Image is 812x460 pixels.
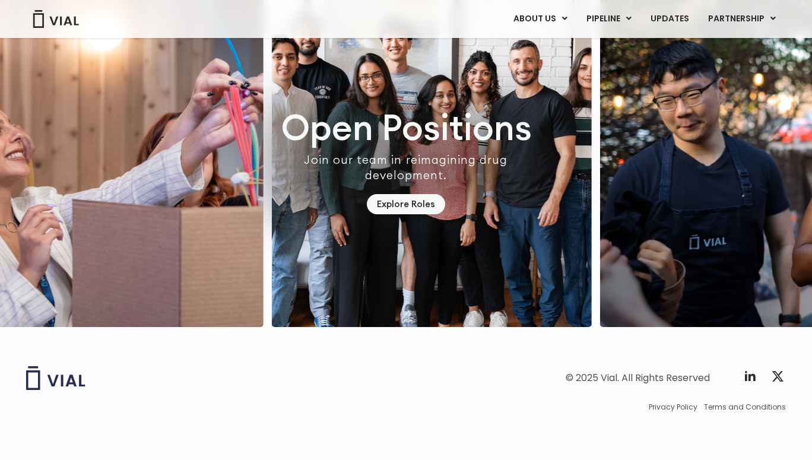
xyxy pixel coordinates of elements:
a: Privacy Policy [649,402,697,413]
a: Terms and Conditions [704,402,786,413]
a: PIPELINEMenu Toggle [577,9,640,29]
a: ABOUT USMenu Toggle [504,9,576,29]
div: © 2025 Vial. All Rights Reserved [566,372,710,385]
img: Vial Logo [32,10,80,28]
a: UPDATES [641,9,698,29]
a: Explore Roles [367,194,445,215]
a: PARTNERSHIPMenu Toggle [699,9,785,29]
img: Vial logo wih "Vial" spelled out [26,366,85,390]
